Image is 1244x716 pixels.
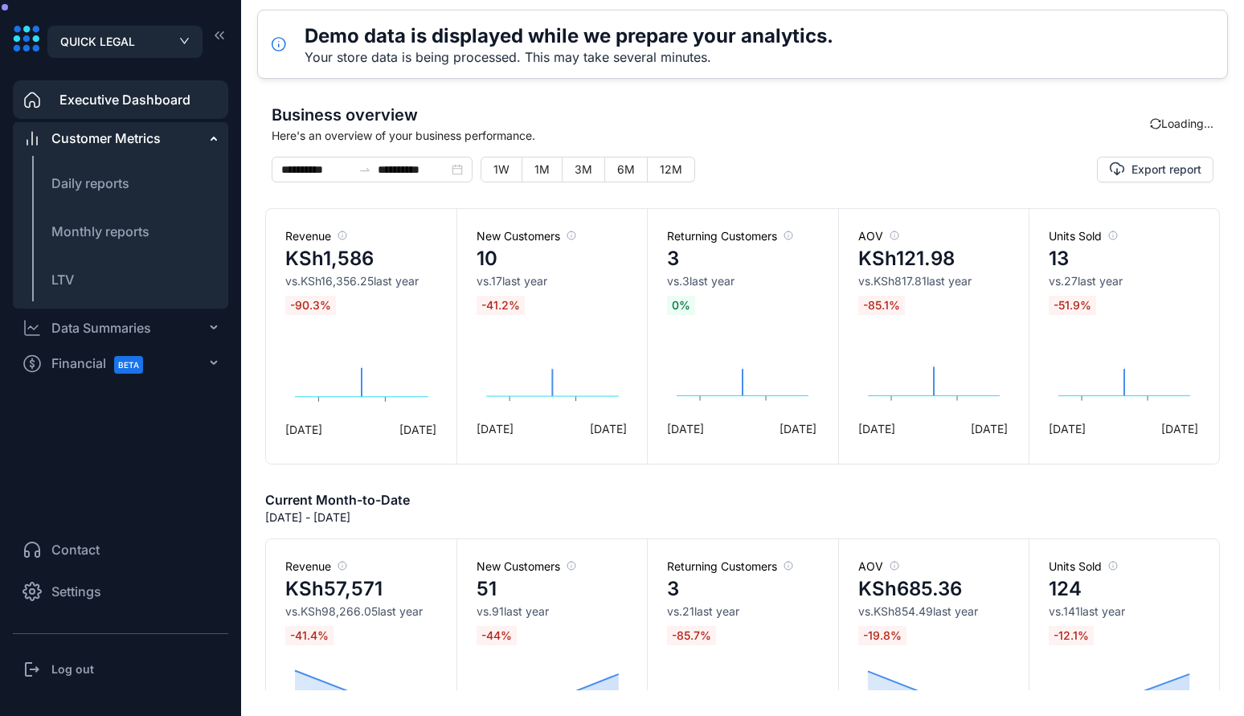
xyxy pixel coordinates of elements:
[477,626,517,645] span: -44 %
[305,49,833,65] div: Your store data is being processed. This may take several minutes.
[1049,273,1123,289] span: vs. 27 last year
[477,244,497,273] h4: 10
[358,163,371,176] span: swap-right
[858,244,955,273] h4: KSh121.98
[667,575,679,603] h4: 3
[858,420,895,437] span: [DATE]
[399,421,436,438] span: [DATE]
[47,26,203,58] button: QUICK LEGAL
[667,273,735,289] span: vs. 3 last year
[667,558,793,575] span: Returning Customers
[1097,157,1213,182] button: Export report
[285,228,347,244] span: Revenue
[1049,575,1082,603] h4: 124
[477,603,549,620] span: vs. 91 last year
[285,421,322,438] span: [DATE]
[1049,603,1125,620] span: vs. 141 last year
[51,318,151,338] div: Data Summaries
[51,129,161,148] div: Customer Metrics
[265,509,350,526] p: [DATE] - [DATE]
[617,162,635,176] span: 6M
[667,296,695,315] span: 0 %
[179,37,190,45] span: down
[272,103,1150,127] span: Business overview
[575,162,592,176] span: 3M
[59,90,190,109] span: Executive Dashboard
[51,582,101,601] span: Settings
[305,23,833,49] h5: Demo data is displayed while we prepare your analytics.
[51,661,94,677] h3: Log out
[1131,162,1201,178] span: Export report
[272,127,1150,144] span: Here's an overview of your business performance.
[477,558,576,575] span: New Customers
[51,540,100,559] span: Contact
[858,558,899,575] span: AOV
[493,162,509,176] span: 1W
[51,175,129,191] span: Daily reports
[285,273,419,289] span: vs. KSh16,356.25 last year
[477,575,497,603] h4: 51
[285,558,347,575] span: Revenue
[477,228,576,244] span: New Customers
[285,626,334,645] span: -41.4 %
[780,420,816,437] span: [DATE]
[971,420,1008,437] span: [DATE]
[1049,626,1094,645] span: -12.1 %
[477,273,547,289] span: vs. 17 last year
[114,356,143,374] span: BETA
[358,163,371,176] span: to
[265,490,410,509] h6: Current Month-to-Date
[285,575,383,603] h4: KSh57,571
[51,346,158,382] span: Financial
[285,603,423,620] span: vs. KSh98,266.05 last year
[858,296,905,315] span: -85.1 %
[534,162,550,176] span: 1M
[285,244,374,273] h4: KSh1,586
[667,228,793,244] span: Returning Customers
[285,296,336,315] span: -90.3 %
[1049,558,1118,575] span: Units Sold
[1049,244,1069,273] h4: 13
[1150,115,1213,132] div: Loading...
[1049,420,1086,437] span: [DATE]
[667,244,679,273] h4: 3
[590,420,627,437] span: [DATE]
[1150,118,1161,129] span: sync
[858,228,899,244] span: AOV
[1049,296,1096,315] span: -51.9 %
[858,603,978,620] span: vs. KSh854.49 last year
[858,626,906,645] span: -19.8 %
[51,272,74,288] span: LTV
[667,603,739,620] span: vs. 21 last year
[51,223,149,239] span: Monthly reports
[1161,420,1198,437] span: [DATE]
[60,33,135,51] span: QUICK LEGAL
[660,162,682,176] span: 12M
[477,420,514,437] span: [DATE]
[477,296,525,315] span: -41.2 %
[1049,228,1118,244] span: Units Sold
[667,420,704,437] span: [DATE]
[858,575,962,603] h4: KSh685.36
[858,273,972,289] span: vs. KSh817.81 last year
[667,626,716,645] span: -85.7 %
